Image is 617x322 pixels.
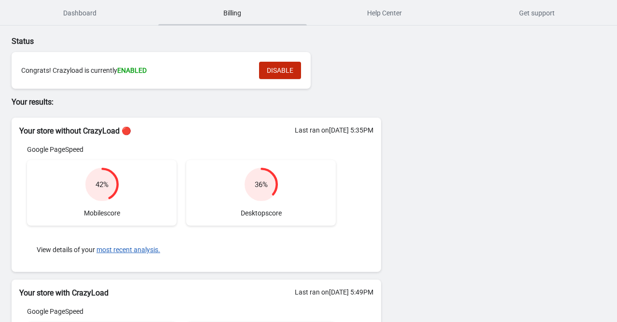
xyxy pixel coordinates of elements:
h2: Your store with CrazyLoad [19,287,373,299]
span: Billing [158,4,307,22]
div: 42 % [96,180,109,189]
div: Last ran on [DATE] 5:35PM [295,125,373,135]
div: View details of your [27,235,336,264]
div: Mobile score [27,160,177,226]
h2: Your store without CrazyLoad 🔴 [19,125,373,137]
div: Google PageSpeed [27,307,336,316]
span: ENABLED [117,67,147,74]
div: Desktop score [186,160,336,226]
span: Dashboard [6,4,154,22]
button: DISABLE [259,62,301,79]
div: Google PageSpeed [27,145,336,154]
div: Last ran on [DATE] 5:49PM [295,287,373,297]
button: most recent analysis. [96,246,160,254]
p: Your results: [12,96,381,108]
div: Congrats! Crazyload is currently [21,66,249,75]
span: DISABLE [267,67,293,74]
span: Help Center [311,4,459,22]
button: Dashboard [4,0,156,26]
p: Status [12,36,381,47]
div: 36 % [255,180,268,189]
span: Get support [463,4,611,22]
